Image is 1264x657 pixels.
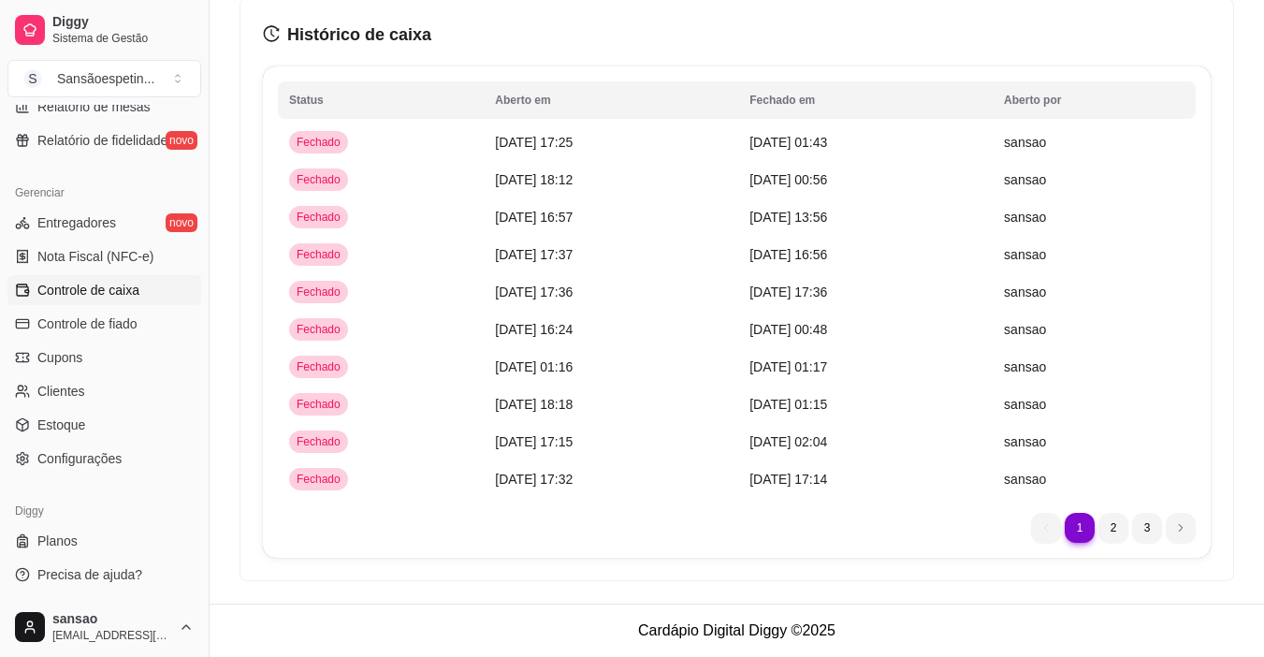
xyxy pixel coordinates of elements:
a: Entregadoresnovo [7,208,201,238]
span: Controle de caixa [37,281,139,299]
span: [DATE] 18:18 [495,397,573,412]
span: [DATE] 16:24 [495,322,573,337]
span: Fechado [293,434,344,449]
span: sansao [1004,397,1046,412]
a: Cupons [7,343,201,372]
span: [DATE] 16:57 [495,210,573,225]
a: DiggySistema de Gestão [7,7,201,52]
span: [DATE] 01:43 [749,135,827,150]
span: [DATE] 00:56 [749,172,827,187]
span: Fechado [293,135,344,150]
span: Entregadores [37,213,116,232]
span: Fechado [293,397,344,412]
span: Controle de fiado [37,314,138,333]
span: [DATE] 16:56 [749,247,827,262]
span: [DATE] 00:48 [749,322,827,337]
li: next page button [1166,513,1196,543]
a: Relatório de fidelidadenovo [7,125,201,155]
a: Relatório de mesas [7,92,201,122]
span: [DATE] 17:36 [749,285,827,299]
span: Fechado [293,285,344,299]
span: sansao [1004,210,1046,225]
a: Planos [7,526,201,556]
span: sansao [1004,434,1046,449]
th: Status [278,81,484,119]
span: Sistema de Gestão [52,31,194,46]
span: Clientes [37,382,85,401]
span: [DATE] 17:25 [495,135,573,150]
span: Planos [37,532,78,550]
span: Fechado [293,472,344,487]
span: sansao [1004,135,1046,150]
span: sansao [1004,247,1046,262]
span: sansao [1004,359,1046,374]
span: sansao [52,611,171,628]
span: history [263,25,280,42]
span: [DATE] 17:36 [495,285,573,299]
th: Fechado em [738,81,993,119]
span: [DATE] 13:56 [749,210,827,225]
span: [EMAIL_ADDRESS][DOMAIN_NAME] [52,628,171,643]
span: [DATE] 01:15 [749,397,827,412]
span: [DATE] 01:16 [495,359,573,374]
button: sansao[EMAIL_ADDRESS][DOMAIN_NAME] [7,605,201,650]
span: Diggy [52,14,194,31]
span: Fechado [293,247,344,262]
div: Gerenciar [7,178,201,208]
a: Configurações [7,444,201,474]
th: Aberto por [993,81,1196,119]
span: Estoque [37,416,85,434]
a: Clientes [7,376,201,406]
a: Estoque [7,410,201,440]
a: Nota Fiscal (NFC-e) [7,241,201,271]
span: [DATE] 17:14 [749,472,827,487]
div: Diggy [7,496,201,526]
span: [DATE] 17:37 [495,247,573,262]
span: Fechado [293,322,344,337]
span: Configurações [37,449,122,468]
span: sansao [1004,322,1046,337]
footer: Cardápio Digital Diggy © 2025 [210,604,1264,657]
button: Select a team [7,60,201,97]
span: [DATE] 17:15 [495,434,573,449]
span: [DATE] 17:32 [495,472,573,487]
th: Aberto em [484,81,738,119]
span: Nota Fiscal (NFC-e) [37,247,153,266]
a: Controle de caixa [7,275,201,305]
span: Fechado [293,359,344,374]
span: [DATE] 18:12 [495,172,573,187]
span: sansao [1004,285,1046,299]
a: Controle de fiado [7,309,201,339]
span: [DATE] 01:17 [749,359,827,374]
span: Precisa de ajuda? [37,565,142,584]
li: pagination item 1 active [1065,513,1095,543]
li: pagination item 2 [1098,513,1128,543]
li: pagination item 3 [1132,513,1162,543]
span: Relatório de mesas [37,97,151,116]
span: sansao [1004,472,1046,487]
span: S [23,69,42,88]
span: Cupons [37,348,82,367]
h3: Histórico de caixa [263,22,1211,48]
span: sansao [1004,172,1046,187]
div: Sansãoespetin ... [57,69,154,88]
span: Fechado [293,172,344,187]
span: Fechado [293,210,344,225]
nav: pagination navigation [1022,504,1205,552]
a: Precisa de ajuda? [7,560,201,590]
span: [DATE] 02:04 [749,434,827,449]
span: Relatório de fidelidade [37,131,167,150]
